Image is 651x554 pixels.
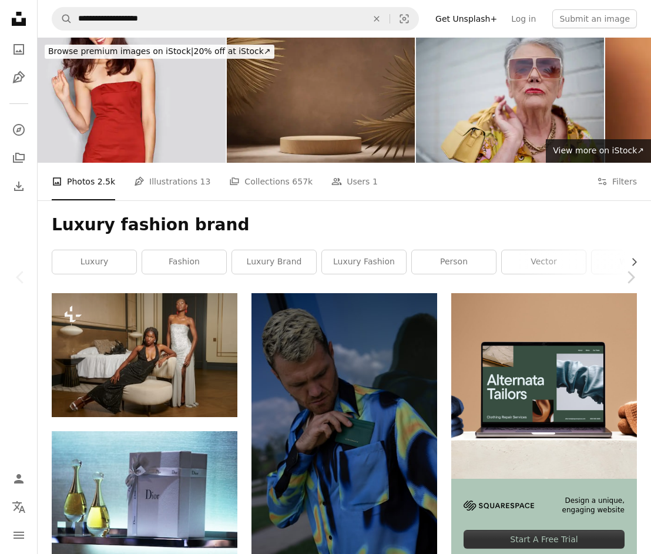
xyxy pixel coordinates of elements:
[292,175,313,188] span: 657k
[200,175,211,188] span: 13
[416,38,604,163] img: Elderly woman, fashion and bag in city, trendy and stylish makeup, designer brand for senior fema...
[7,174,31,198] a: Download History
[7,66,31,89] a: Illustrations
[52,350,237,360] a: a couple of women sitting next to each other
[52,293,237,417] img: a couple of women sitting next to each other
[7,495,31,519] button: Language
[7,467,31,491] a: Log in / Sign up
[412,250,496,274] a: person
[553,146,644,155] span: View more on iStock ↗
[48,46,193,56] span: Browse premium images on iStock |
[373,175,378,188] span: 1
[464,530,625,549] div: Start A Free Trial
[45,45,274,59] div: 20% off at iStock ↗
[464,501,534,511] img: file-1705255347840-230a6ab5bca9image
[38,38,281,66] a: Browse premium images on iStock|20% off at iStock↗
[142,250,226,274] a: fashion
[7,118,31,142] a: Explore
[232,250,316,274] a: luxury brand
[134,163,210,200] a: Illustrations 13
[52,214,637,236] h1: Luxury fashion brand
[390,8,418,30] button: Visual search
[548,496,625,516] span: Design a unique, engaging website
[7,523,31,547] button: Menu
[251,427,437,438] a: a man in a blue and yellow shirt holding a green card
[504,9,543,28] a: Log in
[7,38,31,61] a: Photos
[502,250,586,274] a: vector
[597,163,637,200] button: Filters
[7,146,31,170] a: Collections
[52,7,419,31] form: Find visuals sitewide
[428,9,504,28] a: Get Unsplash+
[52,488,237,498] a: two clear dior perfume bottles with box
[331,163,378,200] a: Users 1
[52,8,72,30] button: Search Unsplash
[364,8,390,30] button: Clear
[52,250,136,274] a: luxury
[322,250,406,274] a: luxury fashion
[546,139,651,163] a: View more on iStock↗
[38,38,226,163] img: Portrait, woman and pride for fashion in studio with red dress, elegant party and stylish aesthet...
[227,38,415,163] img: Natural wood podium with dry palm home decor n brown background. Aesthetic interior showroom for ...
[451,293,637,479] img: file-1707885205802-88dd96a21c72image
[610,221,651,334] a: Next
[229,163,313,200] a: Collections 657k
[552,9,637,28] button: Submit an image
